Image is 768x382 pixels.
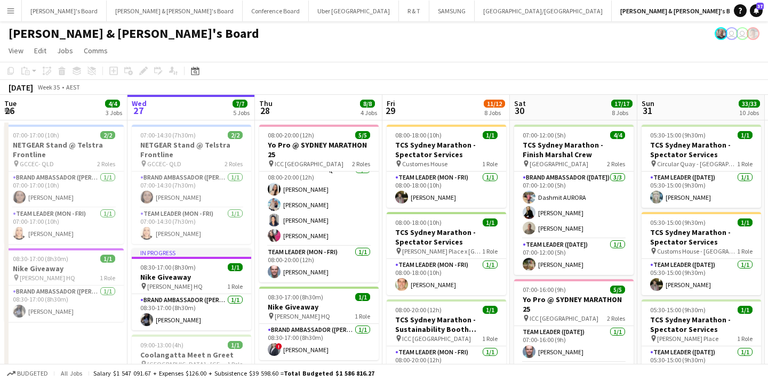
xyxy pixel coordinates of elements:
a: Comms [79,44,112,58]
span: 08:00-18:00 (10h) [395,218,442,226]
app-job-card: 07:00-17:00 (10h)2/2NETGEAR Stand @ Telstra Frontline GCCEC- QLD2 RolesBrand Ambassador ([PERSON_... [4,125,124,244]
span: 8/8 [360,100,375,108]
app-card-role: Team Leader (Mon - Fri)1/108:00-18:00 (10h)[PERSON_NAME] [387,172,506,208]
span: 1 Role [227,360,243,368]
span: 4/4 [105,100,120,108]
span: Week 35 [35,83,62,91]
div: [DATE] [9,82,33,93]
app-card-role: Team Leader ([DATE])1/105:30-15:00 (9h30m)[PERSON_NAME] [642,172,761,208]
span: 29 [385,104,395,117]
span: [PERSON_NAME] HQ [147,282,203,290]
span: [PERSON_NAME] Place x [GEOGRAPHIC_DATA] [402,247,482,255]
app-card-role: Team Leader (Mon - Fri)1/108:00-20:00 (12h)[PERSON_NAME] [259,246,379,282]
span: View [9,46,23,55]
span: 17/17 [611,100,633,108]
app-card-role: Brand Ambassador ([PERSON_NAME])1/108:30-17:00 (8h30m)[PERSON_NAME] [132,294,251,330]
span: 1/1 [738,306,753,314]
h3: TCS Sydney Marathon - Spectator Services [642,140,761,159]
span: 27 [130,104,147,117]
app-card-role: Brand Ambassador ([DATE])3/307:00-12:00 (5h)Dashmit AURORA[PERSON_NAME][PERSON_NAME] [514,172,634,239]
span: Total Budgeted $1 586 816.27 [284,369,374,377]
span: 2/2 [228,131,243,139]
span: Customs House - [GEOGRAPHIC_DATA] [657,247,737,255]
app-job-card: 08:00-18:00 (10h)1/1TCS Sydney Marathon - Spectator Services [PERSON_NAME] Place x [GEOGRAPHIC_DA... [387,212,506,295]
app-card-role: Team Leader ([DATE])1/107:00-16:00 (9h)[PERSON_NAME] [514,326,634,362]
span: GCCEC- QLD [20,160,54,168]
span: Wed [132,99,147,108]
span: 1 Role [482,160,498,168]
span: 1/1 [738,218,753,226]
span: Thu [259,99,273,108]
button: Budgeted [5,368,50,379]
a: Jobs [53,44,77,58]
div: 07:00-12:00 (5h)4/4TCS Sydney Marathon - Finish Marshal Crew [GEOGRAPHIC_DATA]2 RolesBrand Ambass... [514,125,634,275]
h3: TCS Sydney Marathon - Sustainability Booth Support [387,315,506,334]
span: [PERSON_NAME] Place [657,335,718,343]
span: 26 [3,104,17,117]
span: Customes House [402,160,447,168]
span: 09:00-13:00 (4h) [140,341,183,349]
app-user-avatar: James Millard [736,27,749,40]
app-card-role: Team Leader (Mon - Fri)1/108:00-18:00 (10h)[PERSON_NAME] [387,259,506,295]
div: 08:00-20:00 (12h)5/5Yo Pro @ SYDNEY MARATHON 25 ICC [GEOGRAPHIC_DATA]2 RolesBrand Ambassador ([PE... [259,125,379,282]
span: 1/1 [228,263,243,271]
span: 08:30-17:00 (8h30m) [140,263,196,271]
div: 08:30-17:00 (8h30m)1/1Nike Giveaway [PERSON_NAME] HQ1 RoleBrand Ambassador ([PERSON_NAME])1/108:3... [4,248,124,322]
app-job-card: 05:30-15:00 (9h30m)1/1TCS Sydney Marathon - Spectator Services Customs House - [GEOGRAPHIC_DATA]1... [642,212,761,295]
span: 11/12 [484,100,505,108]
h3: TCS Sydney Marathon - Spectator Services [387,140,506,159]
h3: Yo Pro @ SYDNEY MARATHON 25 [514,295,634,314]
a: View [4,44,28,58]
span: 05:30-15:00 (9h30m) [650,218,706,226]
span: 08:00-18:00 (10h) [395,131,442,139]
span: 1 Role [737,335,753,343]
span: Jobs [57,46,73,55]
app-card-role: Brand Ambassador ([PERSON_NAME])1/107:00-17:00 (10h)[PERSON_NAME] [4,172,124,208]
span: Tue [4,99,17,108]
h3: Coolangatta Meet n Greet [132,350,251,360]
app-card-role: Brand Ambassador ([PERSON_NAME])1/108:30-17:00 (8h30m)[PERSON_NAME] [4,286,124,322]
span: 08:00-20:00 (12h) [395,306,442,314]
span: 2/2 [100,131,115,139]
button: [GEOGRAPHIC_DATA]/[GEOGRAPHIC_DATA] [475,1,612,21]
a: Edit [30,44,51,58]
span: 2 Roles [97,160,115,168]
div: In progress [132,248,251,257]
span: 07:00-17:00 (10h) [13,131,59,139]
span: 30 [513,104,526,117]
span: 33/33 [739,100,760,108]
span: All jobs [59,369,84,377]
app-job-card: 08:00-18:00 (10h)1/1TCS Sydney Marathon - Spectator Services Customes House1 RoleTeam Leader (Mon... [387,125,506,208]
span: 1 Role [355,312,370,320]
app-card-role: Team Leader ([DATE])1/107:00-12:00 (5h)[PERSON_NAME] [514,239,634,275]
app-card-role: Team Leader ([DATE])1/105:30-15:00 (9h30m)[PERSON_NAME] [642,259,761,295]
span: GCCEC- QLD [147,160,181,168]
span: 1 Role [482,247,498,255]
span: 1 Role [737,247,753,255]
span: 2 Roles [607,160,625,168]
button: [PERSON_NAME] & [PERSON_NAME]'s Board [107,1,243,21]
span: [GEOGRAPHIC_DATA] [530,160,588,168]
div: 5 Jobs [233,109,250,117]
h3: NETGEAR Stand @ Telstra Frontline [132,140,251,159]
span: 08:30-17:00 (8h30m) [13,255,68,263]
app-user-avatar: James Millard [725,27,738,40]
span: 4/4 [610,131,625,139]
span: 28 [258,104,273,117]
div: 8 Jobs [612,109,632,117]
span: 37 [756,3,764,10]
span: 2 Roles [607,314,625,322]
span: 7/7 [233,100,247,108]
div: 3 Jobs [106,109,122,117]
div: AEST [66,83,80,91]
span: ICC [GEOGRAPHIC_DATA] [275,160,343,168]
span: 5/5 [610,286,625,294]
span: [GEOGRAPHIC_DATA] - [GEOGRAPHIC_DATA] [147,360,227,368]
app-job-card: 08:30-17:00 (8h30m)1/1Nike Giveaway [PERSON_NAME] HQ1 RoleBrand Ambassador ([PERSON_NAME])1/108:3... [259,287,379,360]
span: [PERSON_NAME] HQ [20,274,75,282]
div: 8 Jobs [484,109,505,117]
app-job-card: 07:00-14:30 (7h30m)2/2NETGEAR Stand @ Telstra Frontline GCCEC- QLD2 RolesBrand Ambassador ([PERSO... [132,125,251,244]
